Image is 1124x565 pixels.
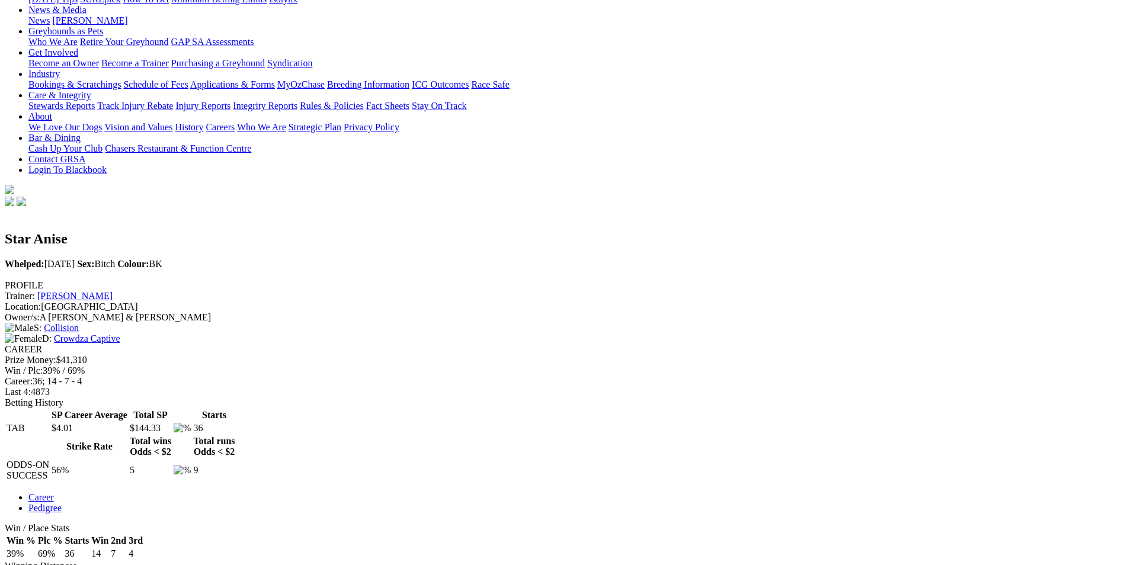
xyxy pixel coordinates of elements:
th: Win % [6,535,36,547]
td: 4 [128,548,143,560]
td: $144.33 [129,422,172,434]
a: Crowdza Captive [54,333,120,344]
b: Whelped: [5,259,44,269]
div: Care & Integrity [28,101,1119,111]
img: Male [5,323,34,333]
span: Prize Money: [5,355,56,365]
a: Who We Are [237,122,286,132]
th: 2nd [110,535,127,547]
a: News [28,15,50,25]
img: twitter.svg [17,197,26,206]
img: logo-grsa-white.png [5,185,14,194]
td: 36 [193,422,235,434]
span: Career: [5,376,33,386]
a: We Love Our Dogs [28,122,102,132]
span: Location: [5,301,41,312]
span: Last 4: [5,387,31,397]
a: [PERSON_NAME] [37,291,113,301]
a: ICG Outcomes [412,79,469,89]
span: Bitch [77,259,115,269]
div: News & Media [28,15,1119,26]
a: Care & Integrity [28,90,91,100]
a: Cash Up Your Club [28,143,103,153]
div: Get Involved [28,58,1119,69]
a: Vision and Values [104,122,172,132]
td: ODDS-ON SUCCESS [6,459,50,481]
th: SP Career Average [51,409,128,421]
a: Greyhounds as Pets [28,26,103,36]
a: Collision [44,323,79,333]
div: 4873 [5,387,1119,397]
a: Fact Sheets [366,101,409,111]
th: Strike Rate [51,435,128,458]
td: 9 [193,459,235,481]
a: Injury Reports [175,101,230,111]
a: Stay On Track [412,101,466,111]
a: Pedigree [28,503,62,513]
a: Careers [206,122,235,132]
a: Applications & Forms [190,79,275,89]
td: 56% [51,459,128,481]
img: % [174,423,191,434]
h2: Star Anise [5,231,1119,247]
th: Plc % [37,535,63,547]
a: Industry [28,69,60,79]
a: Purchasing a Greyhound [171,58,265,68]
a: Become a Trainer [101,58,169,68]
span: Owner/s: [5,312,40,322]
div: About [28,122,1119,133]
th: Win [91,535,109,547]
a: [PERSON_NAME] [52,15,127,25]
a: Stewards Reports [28,101,95,111]
span: D: [5,333,52,344]
a: Track Injury Rebate [97,101,173,111]
div: Betting History [5,397,1119,408]
div: PROFILE [5,280,1119,291]
span: S: [5,323,41,333]
th: Total SP [129,409,172,421]
a: GAP SA Assessments [171,37,254,47]
td: 7 [110,548,127,560]
b: Sex: [77,259,94,269]
a: News & Media [28,5,87,15]
th: Starts [64,535,89,547]
th: Total runs Odds < $2 [193,435,235,458]
a: Bookings & Scratchings [28,79,121,89]
td: 39% [6,548,36,560]
td: TAB [6,422,50,434]
a: Syndication [267,58,312,68]
img: facebook.svg [5,197,14,206]
a: Bar & Dining [28,133,81,143]
th: 3rd [128,535,143,547]
div: CAREER [5,344,1119,355]
td: $4.01 [51,422,128,434]
span: Win / Plc: [5,365,43,375]
a: MyOzChase [277,79,325,89]
a: Career [28,492,54,502]
div: 39% / 69% [5,365,1119,376]
div: Bar & Dining [28,143,1119,154]
img: Female [5,333,42,344]
a: Contact GRSA [28,154,85,164]
td: 5 [129,459,172,481]
td: 69% [37,548,63,560]
div: $41,310 [5,355,1119,365]
td: 36 [64,548,89,560]
span: BK [117,259,162,269]
a: Rules & Policies [300,101,364,111]
div: Industry [28,79,1119,90]
a: Get Involved [28,47,78,57]
a: Schedule of Fees [123,79,188,89]
td: 14 [91,548,109,560]
a: History [175,122,203,132]
span: Trainer: [5,291,35,301]
th: Starts [193,409,235,421]
div: Win / Place Stats [5,523,1119,534]
a: Privacy Policy [344,122,399,132]
a: About [28,111,52,121]
a: Become an Owner [28,58,99,68]
a: Race Safe [471,79,509,89]
a: Login To Blackbook [28,165,107,175]
a: Strategic Plan [289,122,341,132]
div: Greyhounds as Pets [28,37,1119,47]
